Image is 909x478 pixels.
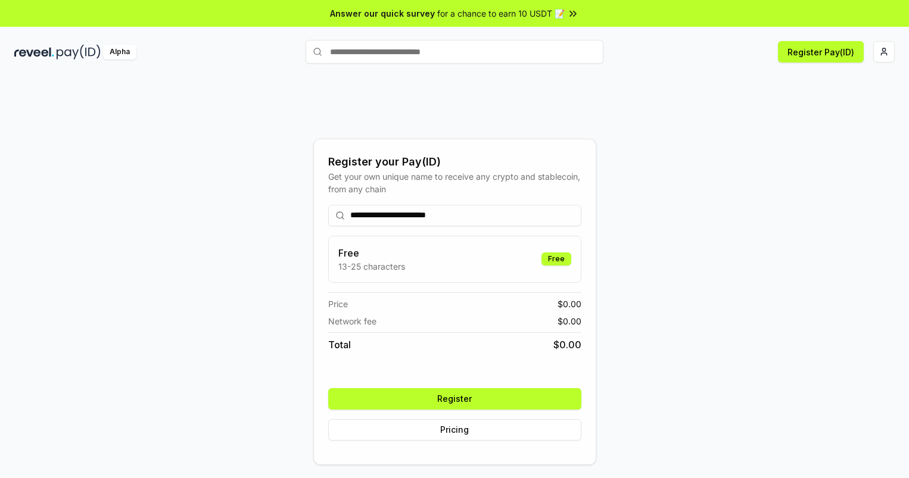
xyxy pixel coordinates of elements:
[328,298,348,310] span: Price
[328,170,581,195] div: Get your own unique name to receive any crypto and stablecoin, from any chain
[338,246,405,260] h3: Free
[328,154,581,170] div: Register your Pay(ID)
[14,45,54,60] img: reveel_dark
[330,7,435,20] span: Answer our quick survey
[328,338,351,352] span: Total
[778,41,864,63] button: Register Pay(ID)
[558,315,581,327] span: $ 0.00
[553,338,581,352] span: $ 0.00
[558,298,581,310] span: $ 0.00
[328,388,581,410] button: Register
[541,252,571,265] div: Free
[57,45,101,60] img: pay_id
[103,45,136,60] div: Alpha
[328,315,376,327] span: Network fee
[338,260,405,273] p: 13-25 characters
[328,419,581,440] button: Pricing
[437,7,565,20] span: for a chance to earn 10 USDT 📝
